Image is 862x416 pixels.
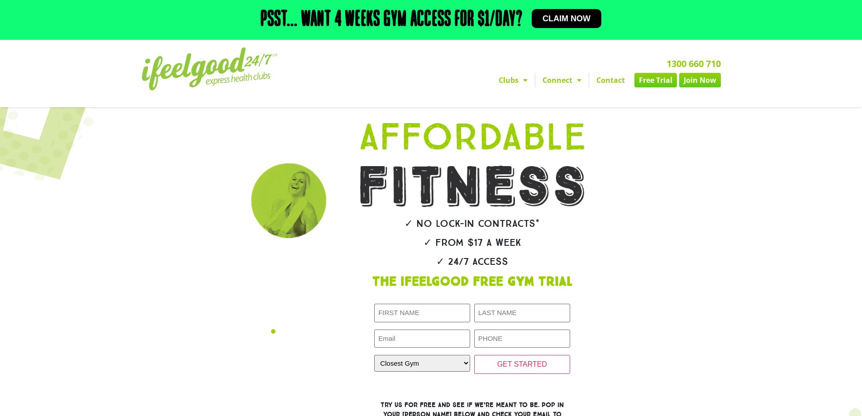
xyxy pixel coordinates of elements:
[634,73,677,87] a: Free Trial
[535,73,589,87] a: Connect
[261,9,523,31] h2: Psst... Want 4 weeks gym access for $1/day?
[474,355,570,374] input: GET STARTED
[474,330,570,348] input: PHONE
[348,73,721,87] nav: Menu
[532,9,601,28] a: Claim now
[333,276,612,288] h1: The IfeelGood Free Gym Trial
[333,219,612,229] h2: ✓ No lock-in contracts*
[589,73,632,87] a: Contact
[374,330,470,348] input: Email
[474,304,570,322] input: LAST NAME
[333,238,612,248] h2: ✓ From $17 a week
[333,257,612,267] h2: ✓ 24/7 Access
[679,73,721,87] a: Join Now
[374,304,470,322] input: FIRST NAME
[543,14,591,23] span: Claim now
[667,57,721,70] a: 1300 660 710
[491,73,535,87] a: Clubs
